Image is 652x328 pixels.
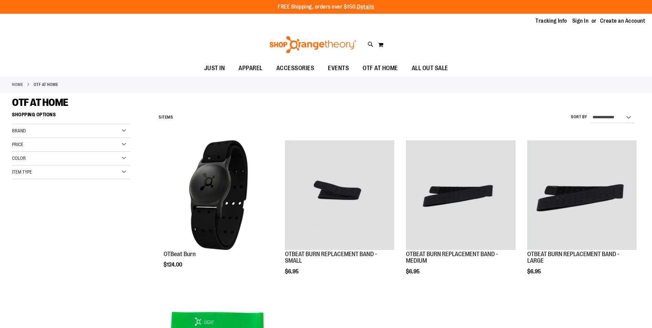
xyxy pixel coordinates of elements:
strong: OTF AT HOME [34,81,58,88]
div: product [281,137,398,292]
span: EVENTS [328,61,349,76]
a: Details [357,4,374,10]
span: OTF AT HOME [12,97,68,108]
p: FREE Shipping, orders over $150. [278,3,374,11]
label: Sort By [571,114,587,120]
a: Home [12,81,23,88]
span: OTF AT HOME [363,61,398,76]
span: $6.95 [527,269,542,275]
span: $6.95 [285,269,300,275]
a: OTBeat Burn [164,251,196,258]
div: product [402,137,519,292]
a: Sign In [572,17,589,25]
span: JUST IN [204,61,225,76]
span: Brand [12,128,26,133]
div: product [524,137,640,292]
span: 5 [159,115,162,120]
a: OTBEAT BURN REPLACEMENT BAND - LARGE [527,140,637,251]
img: OTBEAT BURN REPLACEMENT BAND - LARGE [527,140,637,250]
span: APPAREL [239,61,263,76]
a: Tracking Info [535,17,567,25]
img: Shop Orangetheory [268,36,357,53]
img: Main view of OTBeat Burn 6.0-C [164,140,273,250]
span: $124.00 [164,262,183,268]
div: product [160,137,276,285]
a: OTBEAT BURN REPLACEMENT BAND - SMALL [285,140,394,251]
strong: Shopping Options [12,109,130,124]
a: OTBEAT BURN REPLACEMENT BAND - MEDIUM [406,140,515,251]
span: ALL OUT SALE [412,61,448,76]
a: Main view of OTBeat Burn 6.0-C [164,140,273,251]
h2: Items [159,112,173,123]
span: Price [12,142,23,147]
span: ACCESSORIES [276,61,314,76]
span: Item Type [12,169,32,175]
span: Color [12,155,26,161]
a: OTBEAT BURN REPLACEMENT BAND - MEDIUM [406,251,498,264]
a: OTBEAT BURN REPLACEMENT BAND - SMALL [285,251,377,264]
a: Create an Account [600,17,645,25]
span: $6.95 [406,269,421,275]
img: OTBEAT BURN REPLACEMENT BAND - SMALL [285,140,394,250]
img: OTBEAT BURN REPLACEMENT BAND - MEDIUM [406,140,515,250]
a: OTBEAT BURN REPLACEMENT BAND - LARGE [527,251,619,264]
